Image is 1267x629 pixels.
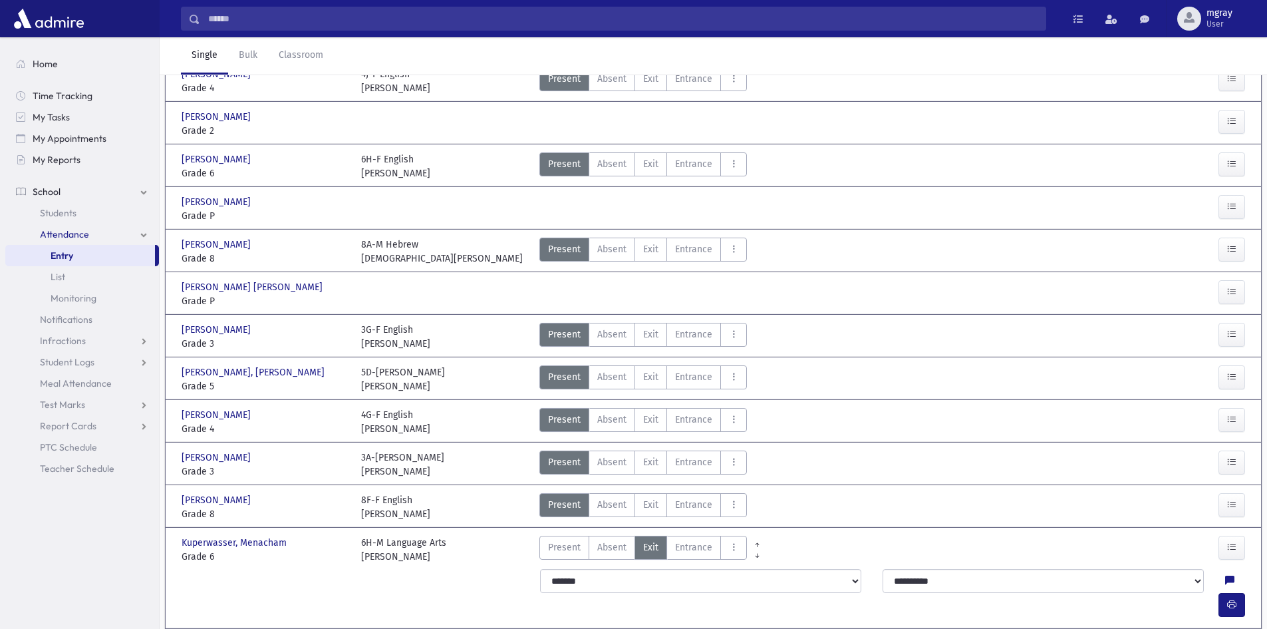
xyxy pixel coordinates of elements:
span: [PERSON_NAME] [182,451,253,465]
span: Absent [597,370,627,384]
a: Single [181,37,228,75]
span: [PERSON_NAME], [PERSON_NAME] [182,365,327,379]
span: Grade 4 [182,422,348,436]
div: AttTypes [539,152,747,180]
span: Students [40,207,76,219]
span: Grade P [182,209,348,223]
span: Kuperwasser, Menacham [182,536,289,550]
span: Exit [643,413,658,427]
span: Grade 6 [182,166,348,180]
span: [PERSON_NAME] [182,408,253,422]
span: Meal Attendance [40,377,112,389]
a: Attendance [5,224,159,245]
span: Grade 8 [182,507,348,521]
span: Absent [597,242,627,256]
span: List [51,271,65,283]
span: Exit [643,327,658,341]
a: PTC Schedule [5,437,159,458]
span: Present [548,327,581,341]
span: Entry [51,250,73,262]
span: Entrance [675,413,712,427]
span: Present [548,498,581,512]
span: Entrance [675,327,712,341]
a: My Appointments [5,128,159,149]
span: Exit [643,242,658,256]
span: Infractions [40,335,86,347]
a: Report Cards [5,415,159,437]
span: [PERSON_NAME] [PERSON_NAME] [182,280,325,294]
span: Present [548,370,581,384]
span: Absent [597,157,627,171]
span: Present [548,540,581,554]
div: AttTypes [539,365,747,393]
span: Student Logs [40,356,94,368]
input: Search [200,7,1046,31]
span: Absent [597,327,627,341]
span: PTC Schedule [40,441,97,453]
span: User [1206,19,1232,29]
a: My Tasks [5,106,159,128]
div: 3A-[PERSON_NAME] [PERSON_NAME] [361,451,444,479]
div: 5D-[PERSON_NAME] [PERSON_NAME] [361,365,445,393]
span: Entrance [675,455,712,469]
div: AttTypes [539,536,747,564]
div: 4J-F English [PERSON_NAME] [361,67,430,95]
span: Grade 8 [182,252,348,266]
a: Entry [5,245,155,266]
span: Exit [643,455,658,469]
span: Entrance [675,242,712,256]
div: 6H-F English [PERSON_NAME] [361,152,430,180]
span: Entrance [675,157,712,171]
a: Students [5,202,159,224]
a: Home [5,53,159,75]
span: [PERSON_NAME] [182,152,253,166]
a: Notifications [5,309,159,330]
span: Exit [643,72,658,86]
a: Meal Attendance [5,373,159,394]
span: Exit [643,157,658,171]
span: [PERSON_NAME] [182,238,253,252]
div: 8F-F English [PERSON_NAME] [361,493,430,521]
span: My Appointments [33,132,106,144]
div: AttTypes [539,408,747,436]
a: My Reports [5,149,159,170]
span: Grade 5 [182,379,348,393]
span: My Reports [33,154,80,166]
span: Time Tracking [33,90,92,102]
span: Absent [597,455,627,469]
a: Test Marks [5,394,159,415]
span: Report Cards [40,420,96,432]
a: Teacher Schedule [5,458,159,479]
span: Grade 2 [182,124,348,138]
a: List [5,266,159,288]
span: Grade P [182,294,348,308]
span: mgray [1206,8,1232,19]
span: Present [548,413,581,427]
span: Absent [597,72,627,86]
div: AttTypes [539,238,747,266]
div: 4G-F English [PERSON_NAME] [361,408,430,436]
div: 3G-F English [PERSON_NAME] [361,323,430,351]
span: Present [548,455,581,469]
a: Classroom [268,37,334,75]
a: Bulk [228,37,268,75]
span: [PERSON_NAME] [182,323,253,337]
span: Absent [597,413,627,427]
span: [PERSON_NAME] [182,195,253,209]
div: 8A-M Hebrew [DEMOGRAPHIC_DATA][PERSON_NAME] [361,238,523,266]
span: Exit [643,370,658,384]
span: Entrance [675,370,712,384]
span: [PERSON_NAME] [182,493,253,507]
a: Monitoring [5,288,159,309]
div: 6H-M Language Arts [PERSON_NAME] [361,536,446,564]
span: [PERSON_NAME] [182,110,253,124]
a: Infractions [5,330,159,351]
span: Present [548,242,581,256]
span: Absent [597,540,627,554]
span: Exit [643,498,658,512]
span: Entrance [675,540,712,554]
span: Attendance [40,228,89,240]
span: Notifications [40,314,92,325]
span: Grade 3 [182,465,348,479]
span: Present [548,157,581,171]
